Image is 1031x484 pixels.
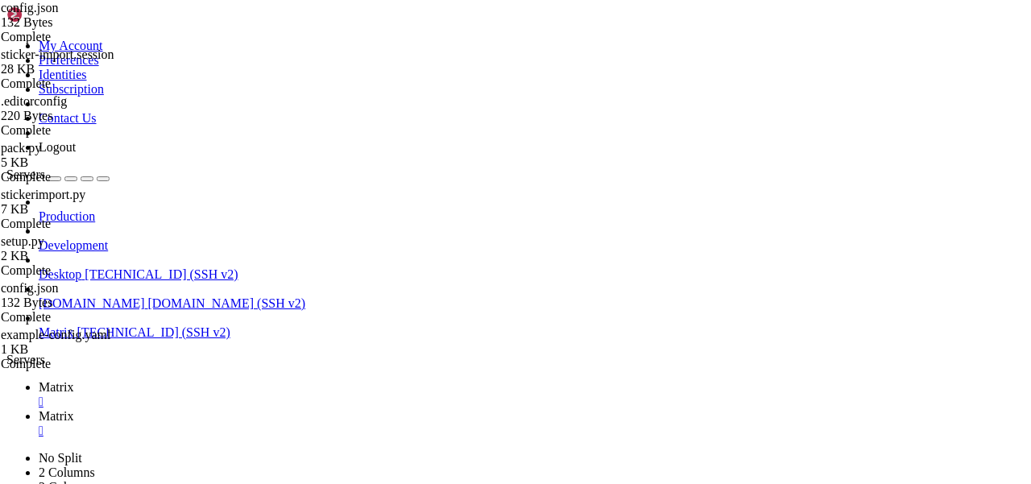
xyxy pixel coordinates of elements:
[6,171,821,184] x-row: just raised the bar for easy, resilient and secure K8s cluster deployment.
[6,267,496,279] span: Чтобы просмотреть дополнительные обновления выполните: apt list --upgradable
[1,328,161,357] span: example-config.yaml
[1,1,161,30] span: config.json
[6,308,387,321] span: Подробнее о включении службы ESM Apps at [URL][DOMAIN_NAME]
[1,15,161,30] div: 132 Bytes
[1,342,161,357] div: 1 KB
[1,217,161,231] div: Complete
[1,234,161,263] span: setup.py
[1,263,161,278] div: Complete
[1,357,161,371] div: Complete
[1,141,41,155] span: pack.py
[1,234,44,248] span: setup.py
[6,89,821,102] x-row: System load: 0.16 Processes: 277
[1,202,161,217] div: 7 KB
[6,20,821,34] x-row: * Management: [URL][DOMAIN_NAME]
[1,94,161,123] span: .editorconfig
[6,225,458,238] span: Расширенное поддержание безопасности (ESM) для Applications выключено.
[1,109,161,123] div: 220 Bytes
[1,77,161,91] div: Complete
[6,362,821,376] x-row: root@server1:~#
[6,61,342,74] span: System information as of Ср 03 сен 2025 21:24:53 UTC
[1,123,161,138] div: Complete
[1,141,161,170] span: pack.py
[1,48,114,61] span: sticker-import.session
[6,157,821,171] x-row: * Strictly confined Kubernetes makes edge and IoT secure. Learn how MicroK8s
[1,155,161,170] div: 5 KB
[1,48,161,77] span: sticker-import.session
[6,253,296,266] span: 1 обновление может быть применено немедленно.
[1,296,161,310] div: 132 Bytes
[1,310,161,325] div: Complete
[1,94,67,108] span: .editorconfig
[1,170,161,184] div: Complete
[6,349,821,362] x-row: Last login: [DATE] from [TECHNICAL_ID]
[1,30,161,44] div: Complete
[1,1,59,14] span: config.json
[6,102,821,116] x-row: Usage of /: 14.1% of 127.83GB Users logged in: 1
[6,130,821,143] x-row: Swap usage: 0%
[1,281,59,295] span: config.json
[1,281,161,310] span: config.json
[1,188,161,217] span: stickerimport.py
[6,34,821,48] x-row: * Support: [URL][DOMAIN_NAME]
[115,362,122,376] div: (16, 26)
[6,294,535,307] span: 15 дополнительных обновлений безопасности могут быть применены с помощью ESM Apps.
[6,116,821,130] x-row: Memory usage: 25% IPv4 address for ens18: [TECHNICAL_ID]
[6,198,821,212] x-row: [URL][DOMAIN_NAME]
[1,328,110,341] span: example-config.yaml
[1,188,85,201] span: stickerimport.py
[1,249,161,263] div: 2 KB
[1,62,161,77] div: 28 KB
[6,6,821,20] x-row: * Documentation: [URL][DOMAIN_NAME]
